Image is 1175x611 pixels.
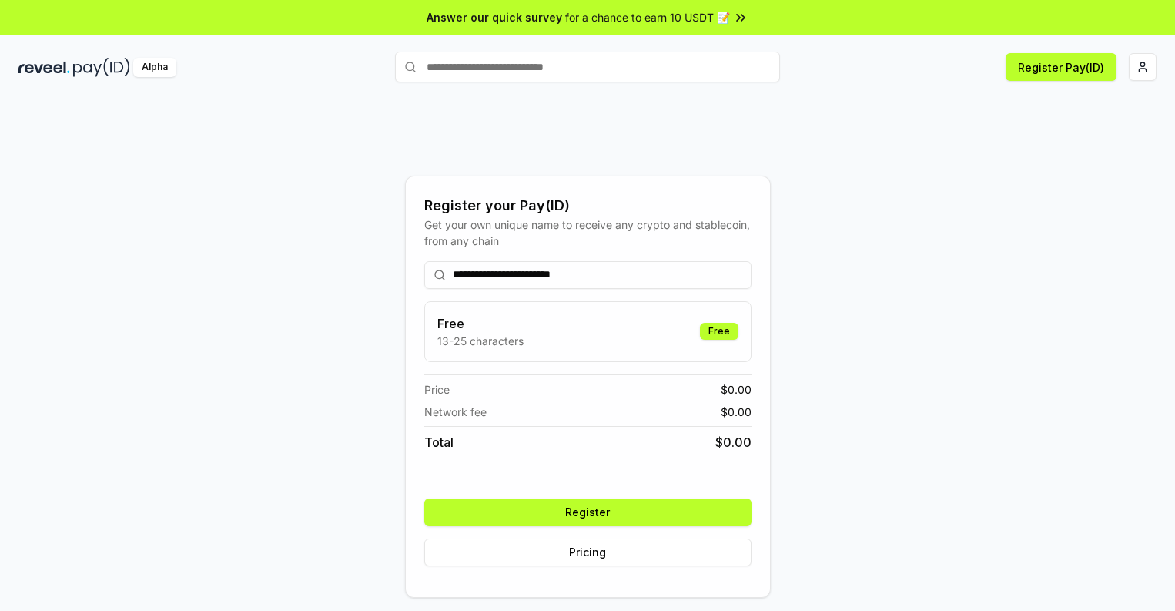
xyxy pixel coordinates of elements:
[437,314,524,333] h3: Free
[721,404,752,420] span: $ 0.00
[424,433,454,452] span: Total
[565,9,730,25] span: for a chance to earn 10 USDT 📝
[424,404,487,420] span: Network fee
[424,381,450,398] span: Price
[721,381,752,398] span: $ 0.00
[18,58,70,77] img: reveel_dark
[424,217,752,249] div: Get your own unique name to receive any crypto and stablecoin, from any chain
[424,195,752,217] div: Register your Pay(ID)
[73,58,130,77] img: pay_id
[700,323,738,340] div: Free
[424,539,752,566] button: Pricing
[133,58,176,77] div: Alpha
[1006,53,1116,81] button: Register Pay(ID)
[715,433,752,452] span: $ 0.00
[427,9,562,25] span: Answer our quick survey
[424,499,752,526] button: Register
[437,333,524,349] p: 13-25 characters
